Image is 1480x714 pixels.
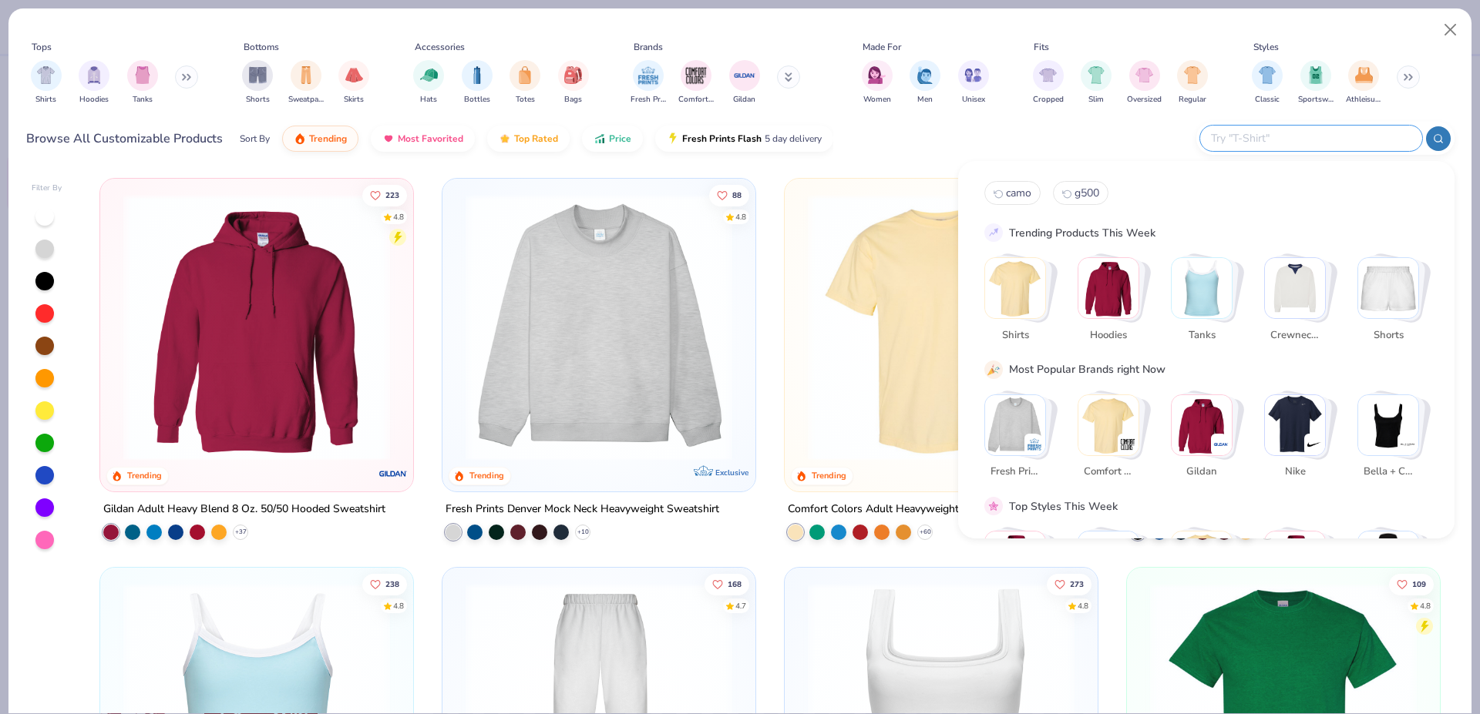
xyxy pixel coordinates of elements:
div: Sort By [240,132,270,146]
div: filter for Cropped [1033,60,1064,106]
img: Sportswear [1078,531,1139,592]
div: filter for Athleisure [1346,60,1381,106]
span: Crewnecks [1270,328,1320,344]
button: filter button [1177,60,1208,106]
div: filter for Bottles [462,60,493,106]
div: filter for Shirts [31,60,62,106]
div: filter for Men [910,60,940,106]
button: camo0 [984,181,1041,205]
button: Price [582,126,643,152]
div: filter for Sweatpants [288,60,324,106]
span: g500 [1075,186,1099,200]
button: Fresh Prints Flash5 day delivery [655,126,833,152]
span: Sportswear [1298,94,1334,106]
img: Bella + Canvas [1358,395,1418,455]
img: Regular Image [1184,66,1202,84]
div: filter for Women [862,60,893,106]
button: Stack Card Button Preppy [1357,531,1428,622]
div: 4.8 [394,600,405,612]
span: Shirts [991,328,1041,344]
div: 4.8 [394,211,405,223]
img: Gildan [1213,437,1229,452]
button: Stack Card Button Bella + Canvas [1357,394,1428,486]
img: Sweatpants Image [298,66,314,84]
button: Trending [282,126,358,152]
button: filter button [958,60,989,106]
span: Unisex [962,94,985,106]
img: trend_line.gif [987,226,1001,240]
span: Shorts [1364,328,1414,344]
span: Skirts [344,94,364,106]
span: Tanks [133,94,153,106]
img: Classic [985,531,1045,592]
div: filter for Gildan [729,60,760,106]
span: Comfort Colors [1084,464,1134,480]
img: Athleisure [1172,531,1232,592]
span: + 60 [919,528,930,537]
span: Gildan [1177,464,1227,480]
div: filter for Classic [1252,60,1283,106]
span: camo [1006,186,1031,200]
span: Top Rated [514,132,558,145]
span: 238 [386,580,400,588]
span: Comfort Colors [678,94,714,106]
img: Men Image [917,66,933,84]
img: Oversized Image [1135,66,1153,84]
button: filter button [1081,60,1112,106]
button: Stack Card Button Athleisure [1171,531,1242,622]
span: Price [609,132,631,145]
img: Gildan Image [733,64,756,87]
span: Shorts [246,94,270,106]
span: Fresh Prints Flash [682,132,762,145]
div: filter for Oversized [1127,60,1162,106]
div: filter for Shorts [242,60,273,106]
button: filter button [1298,60,1334,106]
button: Stack Card Button Crewnecks [1264,257,1335,349]
div: 4.8 [1420,600,1431,612]
span: Bags [564,94,582,106]
button: filter button [288,60,324,106]
span: Athleisure [1346,94,1381,106]
span: Regular [1179,94,1206,106]
button: Like [363,184,408,206]
img: Hoodies Image [86,66,103,84]
div: filter for Unisex [958,60,989,106]
button: filter button [910,60,940,106]
img: f5d85501-0dbb-4ee4-b115-c08fa3845d83 [458,194,740,461]
button: filter button [729,60,760,106]
img: Athleisure Image [1355,66,1373,84]
img: Bella + Canvas [1400,437,1415,452]
span: Tanks [1177,328,1227,344]
button: Stack Card Button Shorts [1357,257,1428,349]
button: Most Favorited [371,126,475,152]
img: Shirts Image [37,66,55,84]
img: Shorts Image [249,66,267,84]
button: filter button [242,60,273,106]
input: Try "T-Shirt" [1209,129,1411,147]
img: Comfort Colors [1078,395,1139,455]
img: Hats Image [420,66,438,84]
button: filter button [631,60,666,106]
img: Tanks Image [134,66,151,84]
span: 273 [1070,580,1084,588]
div: Browse All Customizable Products [26,129,223,148]
button: filter button [558,60,589,106]
div: filter for Fresh Prints [631,60,666,106]
div: Tops [32,40,52,54]
div: Fits [1034,40,1049,54]
div: Made For [863,40,901,54]
div: Accessories [415,40,465,54]
div: Filter By [32,183,62,194]
div: Trending Products This Week [1009,225,1155,241]
img: Cropped Image [1039,66,1057,84]
img: Nike [1307,437,1322,452]
span: 168 [728,580,742,588]
span: 109 [1412,580,1426,588]
img: Gildan [1172,395,1232,455]
button: Stack Card Button Classic [984,531,1055,622]
button: Stack Card Button Nike [1264,394,1335,486]
div: 4.8 [1078,600,1088,612]
span: Classic [1255,94,1280,106]
img: Fresh Prints [1027,437,1042,452]
button: filter button [413,60,444,106]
